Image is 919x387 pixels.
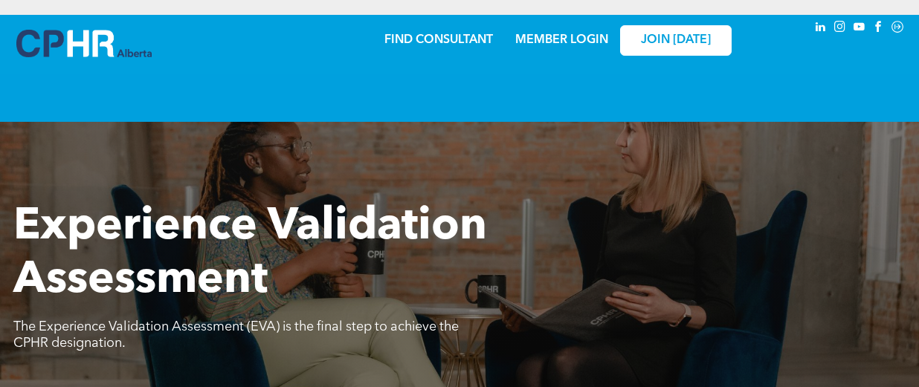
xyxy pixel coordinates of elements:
[515,34,608,46] a: MEMBER LOGIN
[641,33,711,48] span: JOIN [DATE]
[889,19,906,39] a: Social network
[870,19,886,39] a: facebook
[13,320,459,350] span: The Experience Validation Assessment (EVA) is the final step to achieve the CPHR designation.
[620,25,732,56] a: JOIN [DATE]
[831,19,848,39] a: instagram
[16,30,152,57] img: A blue and white logo for cp alberta
[851,19,867,39] a: youtube
[812,19,828,39] a: linkedin
[13,205,487,303] span: Experience Validation Assessment
[384,34,493,46] a: FIND CONSULTANT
